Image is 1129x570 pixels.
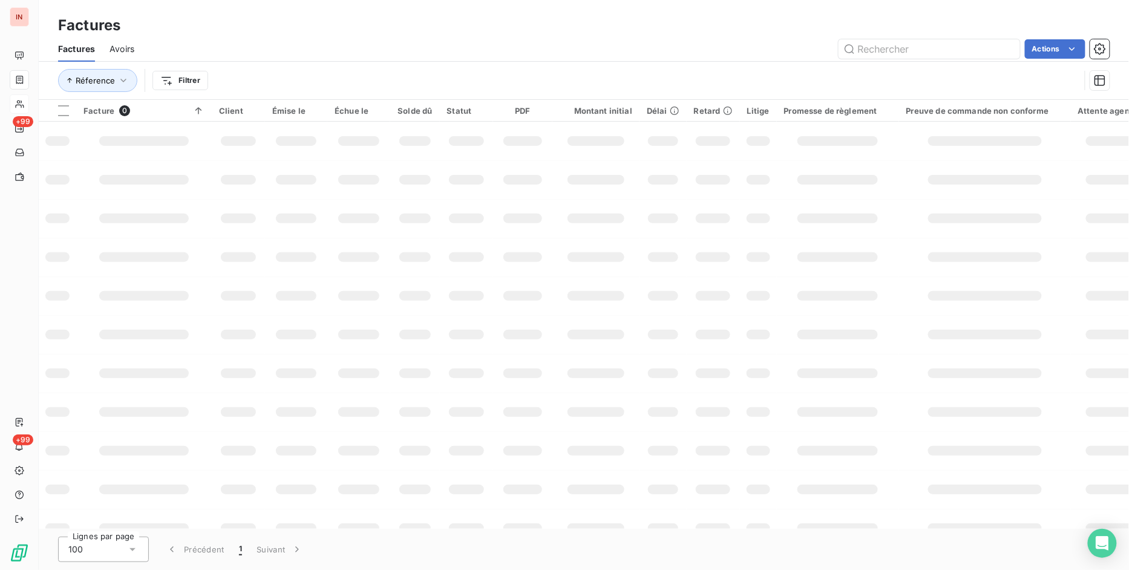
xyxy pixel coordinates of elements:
input: Rechercher [839,39,1020,59]
span: Avoirs [110,43,134,55]
button: Filtrer [152,71,208,90]
span: +99 [13,116,33,127]
div: Montant initial [560,106,632,116]
div: Promesse de règlement [784,106,892,116]
span: +99 [13,434,33,445]
img: Logo LeanPay [10,543,29,563]
div: Solde dû [398,106,432,116]
div: Émise le [272,106,320,116]
div: Preuve de commande non conforme [906,106,1064,116]
div: Statut [447,106,486,116]
h3: Factures [58,15,120,36]
span: 100 [68,543,83,555]
span: Réference [76,76,115,85]
span: Factures [58,43,95,55]
button: Actions [1025,39,1085,59]
span: 1 [239,543,242,555]
div: Client [219,106,258,116]
div: Échue le [335,106,383,116]
div: Open Intercom Messenger [1088,529,1117,558]
div: Litige [747,106,770,116]
div: IN [10,7,29,27]
div: Retard [694,106,733,116]
button: Réference [58,69,137,92]
div: Délai [647,106,679,116]
div: PDF [500,106,545,116]
span: 0 [119,105,130,116]
button: Suivant [249,537,310,562]
button: 1 [232,537,249,562]
span: Facture [83,106,114,116]
button: Précédent [159,537,232,562]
